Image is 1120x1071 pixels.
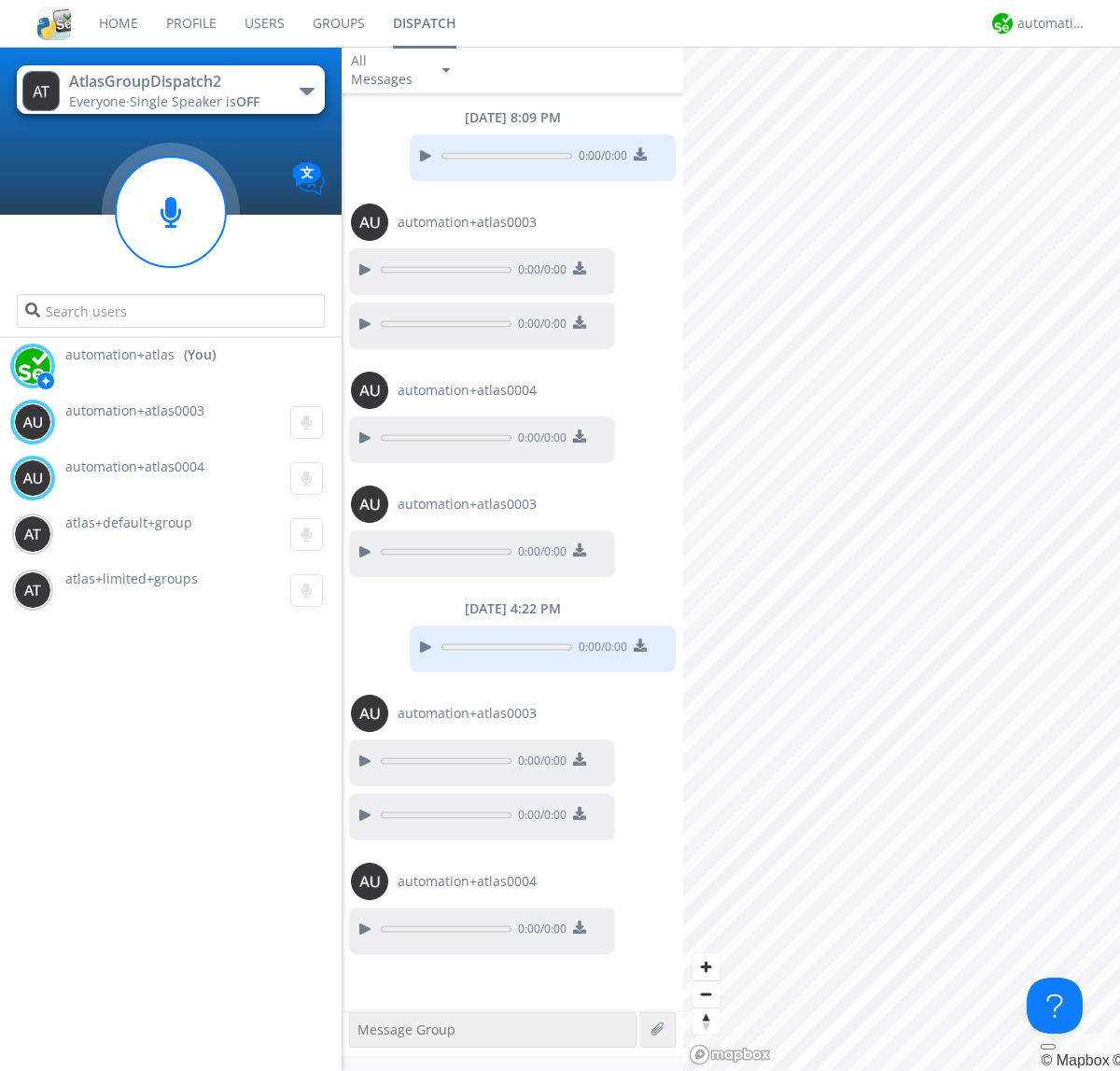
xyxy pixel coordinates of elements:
[511,921,567,941] span: 0:00 / 0:00
[693,1008,720,1035] button: Reset bearing to north
[573,921,586,934] img: download media button
[634,639,647,652] img: download media button
[511,316,567,336] span: 0:00 / 0:00
[351,695,388,732] img: 373638.png
[573,316,586,329] img: download media button
[511,261,567,282] span: 0:00 / 0:00
[398,381,537,400] span: automation+atlas0004
[14,347,51,385] img: d2d01cd9b4174d08988066c6d424eccd
[17,294,324,328] input: Search users
[1017,14,1087,33] div: automation+atlas
[14,459,51,497] img: 373638.png
[398,704,537,723] span: automation+atlas0003
[65,570,198,587] span: atlas+limited+groups
[511,430,567,450] span: 0:00 / 0:00
[342,599,683,618] div: [DATE] 4:22 PM
[398,872,537,891] span: automation+atlas0004
[511,543,567,564] span: 0:00 / 0:00
[130,92,259,110] span: Single Speaker is
[1041,1052,1109,1068] a: Mapbox
[184,345,216,364] div: (You)
[292,162,325,195] img: Translation enabled
[17,65,324,114] button: AtlasGroupDispatch2Everyone·Single Speaker isOFF
[22,71,60,111] img: 373638.png
[573,430,586,443] img: download media button
[693,953,720,980] button: Zoom in
[351,51,426,89] div: All Messages
[573,543,586,557] img: download media button
[573,261,586,275] img: download media button
[572,148,627,168] span: 0:00 / 0:00
[69,71,279,92] div: AtlasGroupDispatch2
[511,753,567,773] span: 0:00 / 0:00
[992,13,1013,34] img: d2d01cd9b4174d08988066c6d424eccd
[65,345,175,364] span: automation+atlas
[572,639,627,659] span: 0:00 / 0:00
[442,68,450,73] img: caret-down-sm.svg
[351,372,388,409] img: 373638.png
[398,495,537,514] span: automation+atlas0003
[693,1008,720,1035] span: Reset bearing to north
[65,402,204,419] span: automation+atlas0003
[37,7,71,40] img: cddb5a64eb264b2086981ab96f4c1ba7
[573,807,586,820] img: download media button
[511,807,567,827] span: 0:00 / 0:00
[236,92,259,110] span: OFF
[1041,1044,1056,1050] button: Toggle attribution
[351,863,388,900] img: 373638.png
[351,204,388,241] img: 373638.png
[693,981,720,1008] span: Zoom out
[342,108,683,127] div: [DATE] 8:09 PM
[693,980,720,1008] button: Zoom out
[1027,978,1083,1034] iframe: Toggle Customer Support
[69,92,279,111] div: Everyone ·
[689,1044,771,1065] a: Mapbox logo
[14,515,51,553] img: 373638.png
[65,458,204,475] span: automation+atlas0004
[634,148,647,161] img: download media button
[14,571,51,609] img: 373638.png
[65,514,192,531] span: atlas+default+group
[14,403,51,441] img: 373638.png
[573,753,586,766] img: download media button
[398,213,537,232] span: automation+atlas0003
[351,486,388,523] img: 373638.png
